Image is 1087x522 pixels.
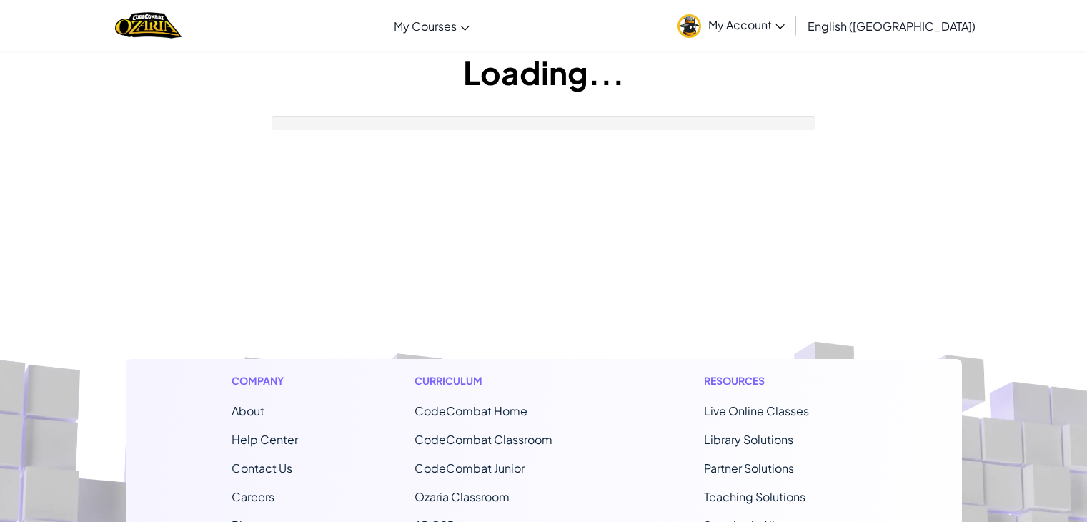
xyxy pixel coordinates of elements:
[677,14,701,38] img: avatar
[704,461,794,476] a: Partner Solutions
[232,432,298,447] a: Help Center
[800,6,983,45] a: English ([GEOGRAPHIC_DATA])
[708,17,785,32] span: My Account
[387,6,477,45] a: My Courses
[704,489,805,504] a: Teaching Solutions
[704,403,809,418] a: Live Online Classes
[394,19,457,34] span: My Courses
[415,461,525,476] a: CodeCombat Junior
[704,373,856,388] h1: Resources
[415,373,587,388] h1: Curriculum
[232,489,274,504] a: Careers
[670,3,792,48] a: My Account
[415,432,552,447] a: CodeCombat Classroom
[232,461,292,476] span: Contact Us
[704,432,793,447] a: Library Solutions
[115,11,182,40] a: Ozaria by CodeCombat logo
[232,373,298,388] h1: Company
[232,403,264,418] a: About
[808,19,976,34] span: English ([GEOGRAPHIC_DATA])
[115,11,182,40] img: Home
[415,489,510,504] a: Ozaria Classroom
[415,403,527,418] span: CodeCombat Home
